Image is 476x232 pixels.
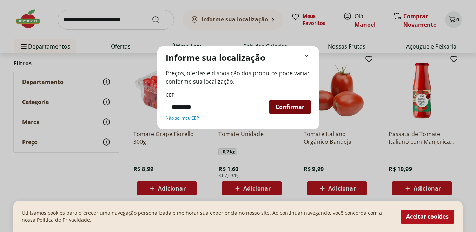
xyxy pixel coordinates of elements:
button: Fechar modal de regionalização [302,52,311,60]
span: Preços, ofertas e disposição dos produtos pode variar conforme sua localização. [166,69,311,86]
button: Aceitar cookies [401,210,454,224]
span: Confirmar [276,104,304,110]
p: Informe sua localização [166,52,265,63]
div: Modal de regionalização [157,46,319,129]
p: Utilizamos cookies para oferecer uma navegação personalizada e melhorar sua experiencia no nosso ... [22,210,392,224]
button: Confirmar [269,100,311,114]
a: Não sei meu CEP [166,115,199,121]
label: CEP [166,91,174,98]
